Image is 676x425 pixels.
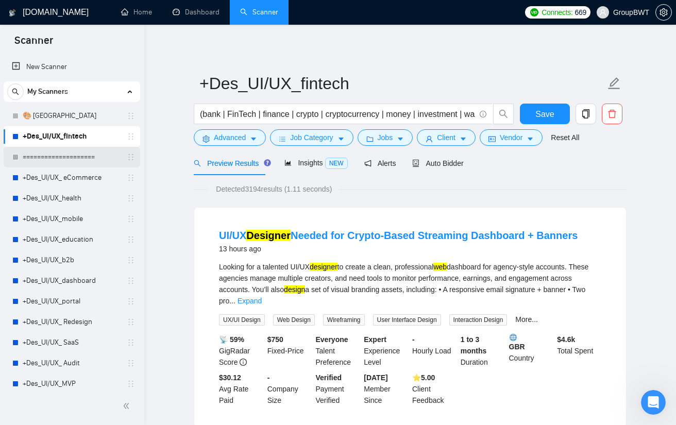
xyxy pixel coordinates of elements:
[535,108,554,121] span: Save
[199,71,605,96] input: Scanner name...
[310,263,337,271] mark: designer
[500,132,522,143] span: Vendor
[127,153,135,161] span: holder
[557,335,575,344] b: $ 4.6k
[412,159,463,167] span: Auto Bidder
[397,135,404,143] span: caret-down
[507,334,555,368] div: Country
[410,334,459,368] div: Hourly Load
[127,297,135,305] span: holder
[23,312,121,332] a: +Des_UI/UX_ Redesign
[7,83,24,100] button: search
[433,263,447,271] mark: web
[460,135,467,143] span: caret-down
[509,334,553,351] b: GBR
[263,158,272,167] div: Tooltip anchor
[217,334,265,368] div: GigRadar Score
[520,104,570,124] button: Save
[23,167,121,188] a: +Des_UI/UX_ eCommerce
[417,129,476,146] button: userClientcaret-down
[542,7,572,18] span: Connects:
[655,4,672,21] button: setting
[23,188,121,209] a: +Des_UI/UX_health
[641,390,666,415] iframe: Intercom live chat
[246,230,291,241] mark: Designer
[576,109,596,118] span: copy
[219,335,244,344] b: 📡 59%
[316,335,348,344] b: Everyone
[270,129,353,146] button: barsJob Categorycaret-down
[599,9,606,16] span: user
[459,334,507,368] div: Duration
[437,132,455,143] span: Client
[364,160,371,167] span: notification
[267,373,270,382] b: -
[316,373,342,382] b: Verified
[12,57,132,77] a: New Scanner
[378,132,393,143] span: Jobs
[23,291,121,312] a: +Des_UI/UX_portal
[607,77,621,90] span: edit
[576,104,596,124] button: copy
[219,373,241,382] b: $30.12
[284,285,305,294] mark: design
[202,135,210,143] span: setting
[127,380,135,388] span: holder
[656,8,671,16] span: setting
[410,372,459,406] div: Client Feedback
[279,135,286,143] span: bars
[23,126,121,147] a: +Des_UI/UX_fintech
[515,315,538,324] a: More...
[362,372,410,406] div: Member Since
[194,159,268,167] span: Preview Results
[480,129,543,146] button: idcardVendorcaret-down
[602,109,622,118] span: delete
[314,334,362,368] div: Talent Preference
[426,135,433,143] span: user
[127,132,135,141] span: holder
[23,353,121,373] a: +Des_UI/UX_ Audit
[290,132,333,143] span: Job Category
[480,111,486,117] span: info-circle
[364,335,386,344] b: Expert
[273,314,315,326] span: Web Design
[27,81,68,102] span: My Scanners
[127,215,135,223] span: holder
[127,174,135,182] span: holder
[173,8,219,16] a: dashboardDashboard
[121,8,152,16] a: homeHome
[23,373,121,394] a: +Des_UI/UX_MVP
[250,135,257,143] span: caret-down
[209,183,339,195] span: Detected 3194 results (1.11 seconds)
[219,243,578,255] div: 13 hours ago
[493,104,514,124] button: search
[265,334,314,368] div: Fixed-Price
[127,318,135,326] span: holder
[240,8,278,16] a: searchScanner
[284,159,292,166] span: area-chart
[23,229,121,250] a: +Des_UI/UX_education
[127,359,135,367] span: holder
[575,7,586,18] span: 669
[267,335,283,344] b: $ 750
[23,270,121,291] a: +Des_UI/UX_dashboard
[655,8,672,16] a: setting
[461,335,487,355] b: 1 to 3 months
[219,230,578,241] a: UI/UXDesignerNeeded for Crypto-Based Streaming Dashboard + Banners
[23,106,121,126] a: 🎨 [GEOGRAPHIC_DATA]
[366,135,374,143] span: folder
[358,129,413,146] button: folderJobscaret-down
[510,334,517,341] img: 🌐
[240,359,247,366] span: info-circle
[23,209,121,229] a: +Des_UI/UX_mobile
[127,338,135,347] span: holder
[551,132,579,143] a: Reset All
[229,297,235,305] span: ...
[555,334,603,368] div: Total Spent
[214,132,246,143] span: Advanced
[530,8,538,16] img: upwork-logo.png
[364,373,387,382] b: [DATE]
[123,401,133,411] span: double-left
[238,297,262,305] a: Expand
[412,373,435,382] b: ⭐️ 5.00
